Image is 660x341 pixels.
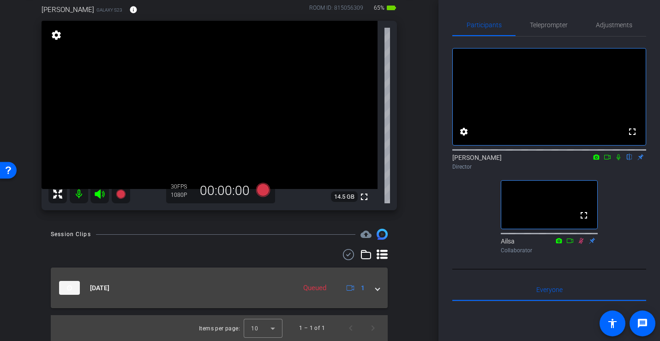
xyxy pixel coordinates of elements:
[361,283,365,293] span: 1
[340,317,362,339] button: Previous page
[458,126,469,137] mat-icon: settings
[42,5,94,15] span: [PERSON_NAME]
[90,283,109,293] span: [DATE]
[501,237,598,255] div: Ailsa
[59,281,80,295] img: thumb-nail
[129,6,138,14] mat-icon: info
[177,183,187,190] span: FPS
[96,6,122,13] span: Galaxy S23
[360,229,372,240] mat-icon: cloud_upload
[171,183,194,190] div: 30
[51,268,388,308] mat-expansion-panel-header: thumb-nail[DATE]Queued1
[536,286,563,293] span: Everyone
[171,191,194,199] div: 1080P
[501,246,598,255] div: Collaborator
[359,191,370,202] mat-icon: fullscreen
[452,163,646,171] div: Director
[637,318,648,329] mat-icon: message
[624,152,635,161] mat-icon: flip
[596,22,632,28] span: Adjustments
[452,153,646,171] div: [PERSON_NAME]
[627,126,638,137] mat-icon: fullscreen
[360,229,372,240] span: Destinations for your clips
[309,4,363,17] div: ROOM ID: 815056309
[372,0,386,15] span: 65%
[299,323,325,333] div: 1 – 1 of 1
[50,30,63,41] mat-icon: settings
[386,2,397,13] mat-icon: battery_std
[467,22,502,28] span: Participants
[299,283,331,293] div: Queued
[51,230,91,239] div: Session Clips
[578,210,589,221] mat-icon: fullscreen
[331,191,358,202] span: 14.5 GB
[607,318,618,329] mat-icon: accessibility
[199,324,240,333] div: Items per page:
[194,183,256,199] div: 00:00:00
[377,229,388,240] img: Session clips
[362,317,384,339] button: Next page
[530,22,568,28] span: Teleprompter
